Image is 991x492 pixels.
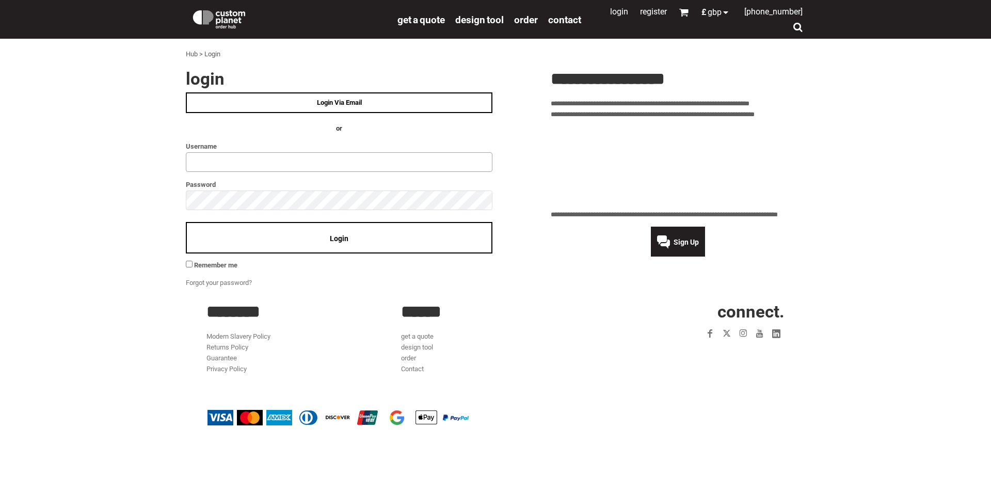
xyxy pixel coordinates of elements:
img: Apple Pay [413,410,439,425]
h2: Login [186,70,492,87]
img: Custom Planet [191,8,247,28]
img: China UnionPay [355,410,380,425]
a: order [514,13,538,25]
span: Contact [548,14,581,26]
img: Visa [207,410,233,425]
h2: CONNECT. [596,303,785,320]
span: order [514,14,538,26]
a: Contact [548,13,581,25]
a: get a quote [397,13,445,25]
img: Discover [325,410,351,425]
a: Guarantee [206,354,237,362]
label: Password [186,179,492,191]
span: design tool [455,14,504,26]
a: Custom Planet [186,3,392,34]
span: Login [330,234,348,243]
iframe: Customer reviews powered by Trustpilot [642,348,785,360]
a: Hub [186,50,198,58]
img: American Express [266,410,292,425]
img: Google Pay [384,410,410,425]
input: Remember me [186,261,193,267]
iframe: Customer reviews powered by Trustpilot [551,126,805,203]
a: Privacy Policy [206,365,247,373]
h4: OR [186,123,492,134]
span: Login Via Email [317,99,362,106]
a: Returns Policy [206,343,248,351]
a: Forgot your password? [186,279,252,287]
span: £ [701,8,708,17]
span: [PHONE_NUMBER] [744,7,803,17]
a: Login Via Email [186,92,492,113]
span: get a quote [397,14,445,26]
a: Contact [401,365,424,373]
img: Diners Club [296,410,322,425]
a: Modern Slavery Policy [206,332,270,340]
a: get a quote [401,332,434,340]
span: GBP [708,8,722,17]
a: Login [610,7,628,17]
div: Login [204,49,220,60]
a: design tool [401,343,433,351]
div: > [199,49,203,60]
img: PayPal [443,415,469,421]
label: Username [186,140,492,152]
a: Register [640,7,667,17]
a: design tool [455,13,504,25]
span: Sign Up [674,238,699,246]
img: Mastercard [237,410,263,425]
a: order [401,354,416,362]
span: Remember me [194,261,237,269]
